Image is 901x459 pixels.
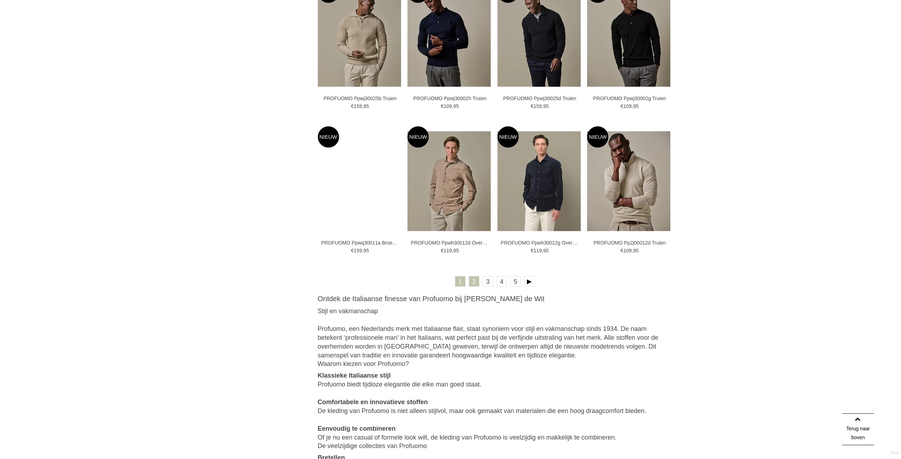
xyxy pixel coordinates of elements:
[501,95,579,102] a: PROFUOMO Ppwj30025d Truien
[354,248,362,253] span: 159
[452,103,453,109] span: ,
[407,131,491,231] img: PROFUOMO Ppwh30012d Overhemden
[453,248,459,253] span: 95
[632,248,633,253] span: ,
[497,131,581,231] img: PROFUOMO Ppwh30012g Overhemden
[842,413,874,445] a: Terug naar boven
[364,248,369,253] span: 95
[441,248,444,253] span: €
[531,103,534,109] span: €
[623,248,631,253] span: 109
[633,103,639,109] span: 95
[534,248,542,253] span: 119
[411,240,489,246] a: PROFUOMO Ppwh30012d Overhemden
[621,248,624,253] span: €
[444,103,452,109] span: 109
[318,360,672,368] h3: Waarom kiezen voor Profuomo?
[501,240,579,246] a: PROFUOMO Ppwh30012g Overhemden
[453,103,459,109] span: 95
[321,240,399,246] a: PROFUOMO Ppwq30011a Broeken en Pantalons
[318,294,672,303] h2: Ontdek de Italiaanse finesse van Profuomo bij [PERSON_NAME] de Wit
[318,398,428,406] b: Comfortabele en innovatieve stoffen
[542,248,543,253] span: ,
[890,448,899,457] a: Divide
[362,103,364,109] span: ,
[632,103,633,109] span: ,
[534,103,542,109] span: 159
[591,95,669,102] a: PROFUOMO Ppwj30002g Truien
[318,425,396,432] b: Eenvoudig te combineren
[364,103,369,109] span: 95
[321,95,399,102] a: PROFUOMO Ppwj30025b Truien
[621,103,624,109] span: €
[351,103,354,109] span: €
[441,103,444,109] span: €
[354,103,362,109] span: 159
[591,240,669,246] a: PROFUOMO Pp2j00012d Truien
[362,248,364,253] span: ,
[510,276,521,287] a: 5
[543,248,549,253] span: 95
[623,103,631,109] span: 109
[587,131,670,231] img: PROFUOMO Pp2j00012d Truien
[496,276,507,287] a: 4
[351,248,354,253] span: €
[531,248,534,253] span: €
[452,248,453,253] span: ,
[483,276,493,287] a: 3
[318,372,391,379] b: Klassieke Italiaanse stijl
[318,442,672,450] h3: De veelzijdige collecties van Profuomo
[542,103,543,109] span: ,
[444,248,452,253] span: 119
[543,103,549,109] span: 95
[469,276,479,287] a: 2
[411,95,489,102] a: PROFUOMO Ppwj30002h Truien
[633,248,639,253] span: 95
[455,276,466,287] a: 1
